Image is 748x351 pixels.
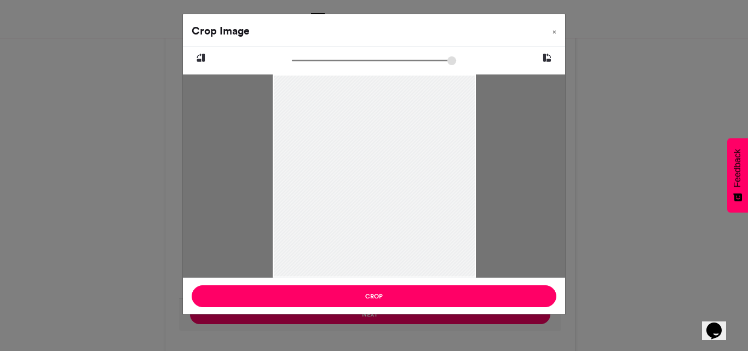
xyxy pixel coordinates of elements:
[733,149,743,187] span: Feedback
[544,14,565,45] button: Close
[727,138,748,212] button: Feedback - Show survey
[192,23,250,39] h4: Crop Image
[553,28,556,35] span: ×
[192,285,556,307] button: Crop
[702,307,737,340] iframe: chat widget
